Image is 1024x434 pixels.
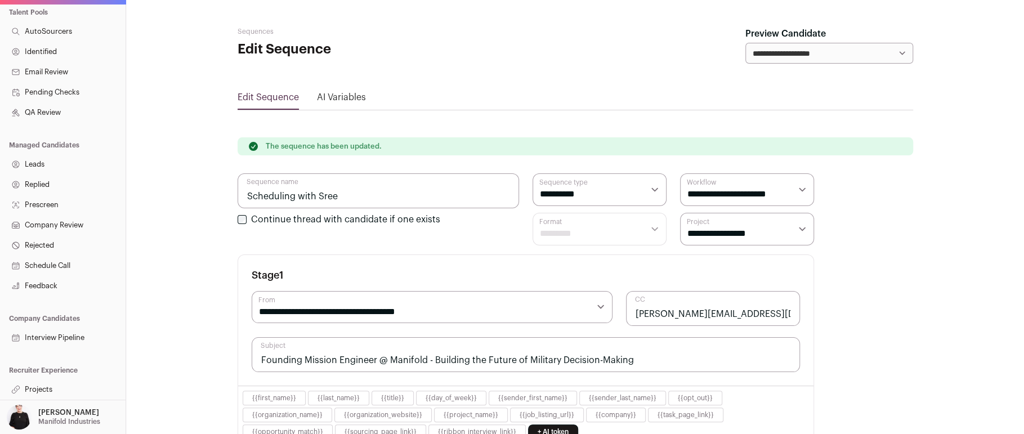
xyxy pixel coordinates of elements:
h3: Stage [252,269,284,282]
label: Preview Candidate [745,27,826,41]
button: {{first_name}} [252,393,296,402]
button: {{last_name}} [318,393,360,402]
h1: Edit Sequence [238,41,463,59]
button: {{organization_website}} [344,410,422,419]
p: Manifold Industries [38,417,100,426]
label: Continue thread with candidate if one exists [251,215,440,224]
button: {{opt_out}} [678,393,713,402]
button: {{project_name}} [444,410,498,419]
p: The sequence has been updated. [266,142,382,151]
button: {{task_page_link}} [658,410,714,419]
input: Sequence name [238,173,519,208]
p: [PERSON_NAME] [38,408,99,417]
button: {{day_of_week}} [426,393,477,402]
button: {{sender_last_name}} [589,393,656,402]
input: Subject [252,337,801,372]
button: {{organization_name}} [252,410,323,419]
button: {{sender_first_name}} [498,393,567,402]
span: 1 [279,270,284,280]
button: {{title}} [381,393,404,402]
img: 9240684-medium_jpg [7,405,32,429]
a: Edit Sequence [238,93,299,102]
a: AI Variables [317,93,366,102]
a: Sequences [238,28,274,35]
button: {{company}} [596,410,636,419]
button: {{job_listing_url}} [520,410,574,419]
button: Open dropdown [5,405,102,429]
input: CC [626,291,800,326]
